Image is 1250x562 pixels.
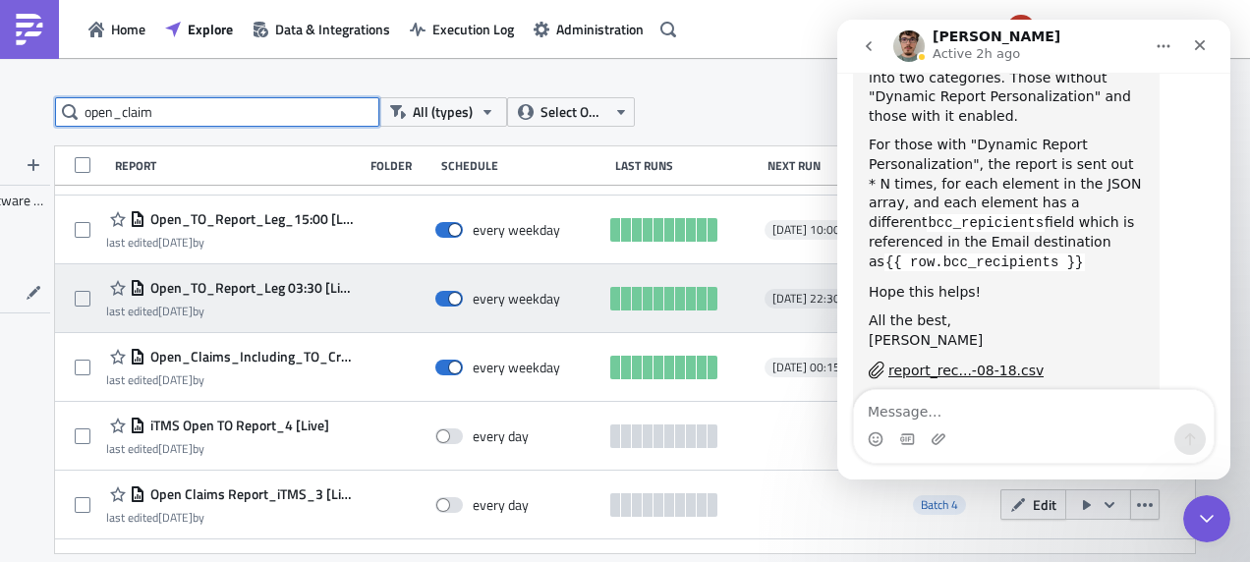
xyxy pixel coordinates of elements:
span: Home [111,19,145,39]
span: Execution Log [432,19,514,39]
button: Select Owner [507,97,635,127]
div: every weekday [473,359,560,376]
button: Gif picker [62,412,78,427]
button: Emoji picker [30,412,46,427]
div: last edited by [106,441,329,456]
div: Folder [370,158,431,173]
span: iTMS Open TO Report_4 [Live] [145,417,329,434]
button: Home [79,14,155,44]
time: 2025-06-05T18:26:10Z [158,508,193,527]
div: every day [473,427,529,445]
code: {{ row.bcc_recipients }} [47,234,248,252]
img: PushMetrics [14,14,45,45]
span: Open_TO_Report_Leg_15:00 [Live] [145,210,354,228]
div: Report [115,158,361,173]
button: Upload attachment [93,412,109,427]
span: Data & Integrations [275,19,390,39]
time: 2025-06-05T20:10:24Z [158,439,193,458]
div: Next Run [767,158,900,173]
div: All the best, [31,292,307,311]
div: every weekday [473,221,560,239]
time: 2025-06-23T19:17:22Z [158,302,193,320]
div: report_rec...-08-18.csv [51,341,206,362]
input: Search Reports [55,97,379,127]
div: last edited by [106,304,354,318]
div: last edited by [106,372,354,387]
time: 2025-06-23T19:18:57Z [158,233,193,252]
span: 4flow ([PERSON_NAME]) [1051,19,1203,39]
time: 2025-06-05T18:59:12Z [158,370,193,389]
div: For those with "Dynamic Report Personalization", the report is sent out * N times, for each eleme... [31,116,307,253]
span: Batch 4 [921,495,958,514]
button: Edit [1000,489,1066,520]
iframe: Intercom live chat [837,20,1230,479]
div: every day [473,496,529,514]
span: Open_TO_Report_Leg 03:30 [Live] [145,279,354,297]
button: 4flow ([PERSON_NAME]) [994,8,1235,51]
div: Schedule [441,158,604,173]
img: Avatar [1004,13,1038,46]
button: Send a message… [337,404,369,435]
span: All (types) [413,101,473,123]
div: every weekday [473,290,560,308]
code: bcc_repicients [89,195,207,212]
div: Hope this helps! [31,263,307,283]
span: Explore [188,19,233,39]
div: last edited by [106,235,354,250]
textarea: Message… [17,370,376,404]
span: Select Owner [540,101,606,123]
button: Data & Integrations [243,14,400,44]
span: [DATE] 00:15 [772,360,840,375]
span: [DATE] 10:00 [772,222,840,238]
span: Open_Claims_Including_TO_Creation_Date [Live] [145,348,354,365]
span: Edit [1033,494,1056,515]
span: [DATE] 22:30 [772,291,840,307]
button: Execution Log [400,14,524,44]
button: Explore [155,14,243,44]
div: [PERSON_NAME] [31,311,307,331]
span: Administration [556,19,644,39]
a: report_rec...-08-18.csv [31,340,307,362]
span: Open Claims Report_iTMS_3 [Live] [145,485,354,503]
button: Administration [524,14,653,44]
span: Batch 4 [913,495,966,515]
button: All (types) [379,97,507,127]
div: last edited by [106,510,354,525]
div: For the remaining 70, I've split them into two categories. Those without "Dynamic Report Personal... [31,29,307,106]
div: Last Runs [615,158,759,173]
iframe: Intercom live chat [1183,495,1230,542]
